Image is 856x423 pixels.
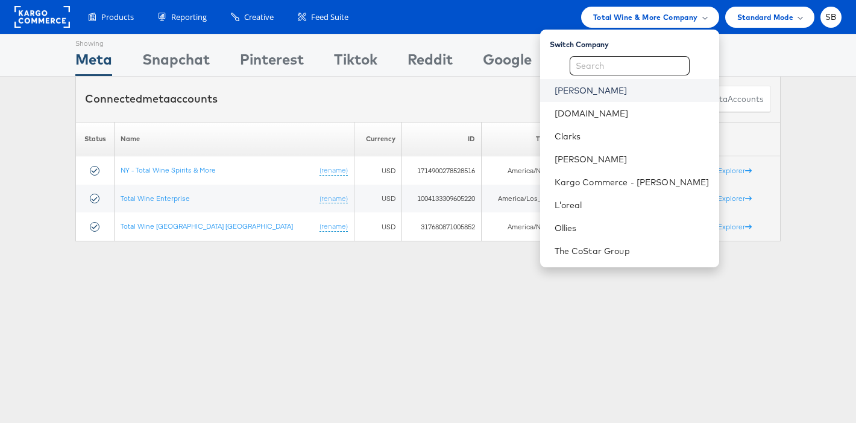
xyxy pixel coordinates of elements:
[696,166,752,175] a: Graph Explorer
[481,122,573,156] th: Timezone
[593,11,698,24] span: Total Wine & More Company
[311,11,348,23] span: Feed Suite
[76,122,115,156] th: Status
[481,156,573,185] td: America/New_York
[481,185,573,213] td: America/Los_Angeles
[75,49,112,76] div: Meta
[667,86,771,113] button: ConnectmetaAccounts
[481,212,573,241] td: America/New_York
[334,49,377,76] div: Tiktok
[555,107,710,119] a: [DOMAIN_NAME]
[555,199,710,211] a: L'oreal
[550,34,719,49] div: Switch Company
[142,92,170,106] span: meta
[402,156,482,185] td: 1714900278528516
[354,122,402,156] th: Currency
[555,222,710,234] a: Ollies
[121,221,293,231] a: Total Wine [GEOGRAPHIC_DATA] [GEOGRAPHIC_DATA]
[555,245,710,257] a: The CoStar Group
[555,84,710,97] a: [PERSON_NAME]
[737,11,793,24] span: Standard Mode
[319,165,348,176] a: (rename)
[121,165,216,174] a: NY - Total Wine Spirits & More
[121,194,190,203] a: Total Wine Enterprise
[555,176,710,188] a: Kargo Commerce - [PERSON_NAME]
[115,122,354,156] th: Name
[570,56,690,75] input: Search
[696,222,752,231] a: Graph Explorer
[244,11,274,23] span: Creative
[483,49,532,76] div: Google
[240,49,304,76] div: Pinterest
[555,130,710,142] a: Clarks
[696,194,752,203] a: Graph Explorer
[354,156,402,185] td: USD
[75,34,112,49] div: Showing
[171,11,207,23] span: Reporting
[354,212,402,241] td: USD
[101,11,134,23] span: Products
[319,221,348,232] a: (rename)
[402,212,482,241] td: 317680871005852
[402,122,482,156] th: ID
[408,49,453,76] div: Reddit
[825,13,837,21] span: SB
[402,185,482,213] td: 1004133309605220
[319,194,348,204] a: (rename)
[85,91,218,107] div: Connected accounts
[555,153,710,165] a: [PERSON_NAME]
[142,49,210,76] div: Snapchat
[354,185,402,213] td: USD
